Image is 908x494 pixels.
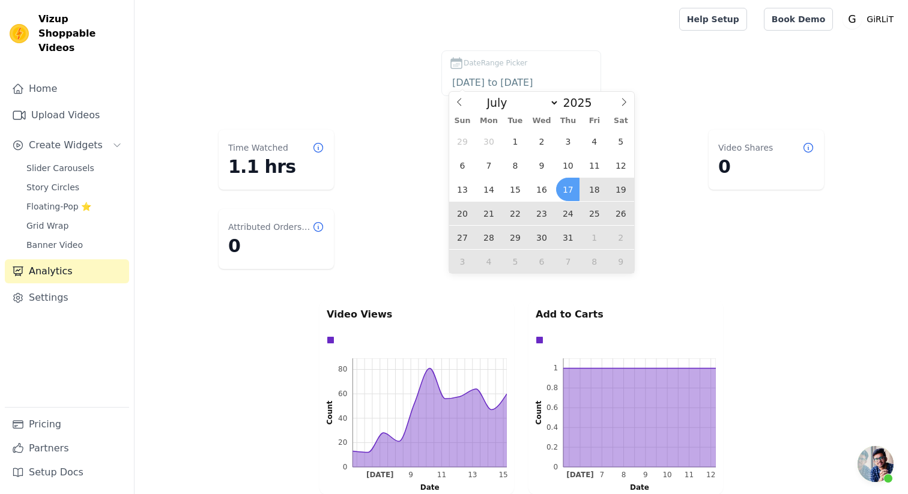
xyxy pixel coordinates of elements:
[534,400,543,424] text: Count
[468,471,477,480] g: Wed Aug 13 2025 00:00:00 GMT+0530 (India Standard Time)
[843,8,898,30] button: G GiRLiT
[530,202,553,225] span: July 23, 2025
[553,463,558,471] text: 0
[581,117,608,125] span: Fri
[38,12,124,55] span: Vizup Shoppable Videos
[477,226,500,249] span: July 28, 2025
[324,333,504,347] div: Data groups
[530,226,553,249] span: July 30, 2025
[556,226,580,249] span: July 31, 2025
[662,471,671,480] text: 10
[503,250,527,273] span: August 5, 2025
[338,390,347,398] text: 60
[609,130,632,153] span: July 5, 2025
[546,403,558,412] g: 0.6
[530,178,553,201] span: July 16, 2025
[599,471,604,480] g: Thu Aug 07 2025 00:00:00 GMT+0530 (India Standard Time)
[630,483,649,492] text: Date
[679,8,747,31] a: Help Setup
[546,358,563,471] g: left ticks
[19,198,129,215] a: Floating-Pop ⭐
[503,154,527,177] span: July 8, 2025
[858,446,894,482] a: Open chat
[5,286,129,310] a: Settings
[5,436,129,460] a: Partners
[556,154,580,177] span: July 10, 2025
[599,471,604,480] text: 7
[477,154,500,177] span: July 7, 2025
[10,24,29,43] img: Vizup
[718,142,773,154] dt: Video Shares
[718,156,814,178] dd: 0
[643,471,648,480] text: 9
[19,179,129,196] a: Story Circles
[450,154,474,177] span: July 6, 2025
[338,358,353,471] g: left ticks
[583,226,606,249] span: August 1, 2025
[556,130,580,153] span: July 3, 2025
[19,236,129,253] a: Banner Video
[563,467,716,480] g: bottom ticks
[706,471,715,480] text: 12
[566,471,594,480] text: [DATE]
[583,154,606,177] span: July 11, 2025
[437,471,446,480] text: 11
[685,471,694,480] text: 11
[609,202,632,225] span: July 26, 2025
[26,162,94,174] span: Slider Carousels
[408,471,413,480] text: 9
[498,471,507,480] g: Fri Aug 15 2025 00:00:00 GMT+0530 (India Standard Time)
[609,226,632,249] span: August 2, 2025
[559,96,602,109] input: Year
[583,202,606,225] span: July 25, 2025
[503,130,527,153] span: July 1, 2025
[450,202,474,225] span: July 20, 2025
[609,178,632,201] span: July 19, 2025
[450,250,474,273] span: August 3, 2025
[536,307,716,322] p: Add to Carts
[503,226,527,249] span: July 29, 2025
[583,178,606,201] span: July 18, 2025
[343,463,348,471] text: 0
[503,202,527,225] span: July 22, 2025
[556,178,580,201] span: July 17, 2025
[5,460,129,484] a: Setup Docs
[764,8,833,31] a: Book Demo
[622,471,626,480] text: 8
[849,13,856,25] text: G
[450,178,474,201] span: July 13, 2025
[477,202,500,225] span: July 21, 2025
[19,160,129,176] a: Slider Carousels
[338,438,347,447] text: 20
[26,239,83,251] span: Banner Video
[366,471,394,480] g: Thu Aug 07 2025 00:00:00 GMT+0530 (India Standard Time)
[685,471,694,480] g: Mon Aug 11 2025 00:00:00 GMT+0530 (India Standard Time)
[437,471,446,480] g: Mon Aug 11 2025 00:00:00 GMT+0530 (India Standard Time)
[546,423,558,432] g: 0.4
[19,217,129,234] a: Grid Wrap
[338,365,347,373] text: 80
[519,358,563,471] g: left axis
[546,443,558,451] text: 0.2
[420,483,440,492] text: Date
[26,181,79,193] span: Story Circles
[468,471,477,480] text: 13
[556,202,580,225] span: July 24, 2025
[546,384,558,392] text: 0.8
[706,471,715,480] g: Tue Aug 12 2025 00:00:00 GMT+0530 (India Standard Time)
[327,307,507,322] p: Video Views
[553,364,558,372] text: 1
[530,250,553,273] span: August 6, 2025
[450,130,474,153] span: June 29, 2025
[662,471,671,480] g: Sun Aug 10 2025 00:00:00 GMT+0530 (India Standard Time)
[583,130,606,153] span: July 4, 2025
[583,250,606,273] span: August 8, 2025
[338,414,347,423] g: 40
